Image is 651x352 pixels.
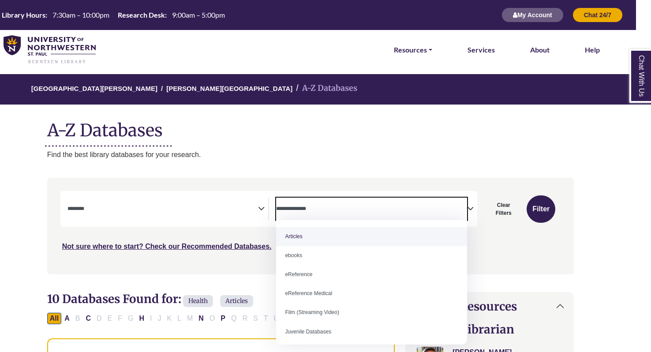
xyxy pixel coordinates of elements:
[83,313,94,324] button: Filter Results C
[530,44,550,56] a: About
[136,313,147,324] button: Filter Results H
[47,314,346,322] div: Alpha-list to filter by first letter of database name
[62,313,72,324] button: Filter Results A
[47,178,574,274] nav: Search filters
[166,83,292,92] a: [PERSON_NAME][GEOGRAPHIC_DATA]
[52,11,109,19] span: 7:30am – 10:00pm
[276,265,467,284] li: eReference
[572,11,623,19] a: Chat 24/7
[196,313,206,324] button: Filter Results N
[276,284,467,303] li: eReference Medical
[47,113,574,140] h1: A-Z Databases
[292,82,357,95] li: A-Z Databases
[220,295,253,307] span: Articles
[47,74,574,105] nav: breadcrumb
[4,35,96,64] img: library_home
[572,7,623,22] button: Chat 24/7
[47,313,61,324] button: All
[172,11,225,19] span: 9:00am – 5:00pm
[415,322,565,336] h2: Liaison Librarian
[47,149,574,161] p: Find the best library databases for your research.
[527,195,555,223] button: Submit for Search Results
[67,206,258,213] textarea: Search
[276,246,467,265] li: ebooks
[218,313,228,324] button: Filter Results P
[47,292,181,306] span: 10 Databases Found for:
[501,11,564,19] a: My Account
[62,243,272,250] a: Not sure where to start? Check our Recommended Databases.
[114,10,167,19] th: Research Desk:
[501,7,564,22] button: My Account
[394,44,432,56] a: Resources
[276,227,467,246] li: Articles
[483,195,524,223] button: Clear Filters
[276,303,467,322] li: Film (Streaming Video)
[406,292,573,320] button: Subject Resources
[276,206,467,213] textarea: Search
[31,83,157,92] a: [GEOGRAPHIC_DATA][PERSON_NAME]
[585,44,600,56] a: Help
[276,322,467,341] li: Juvenile Databases
[183,295,213,307] span: Health
[468,44,495,56] a: Services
